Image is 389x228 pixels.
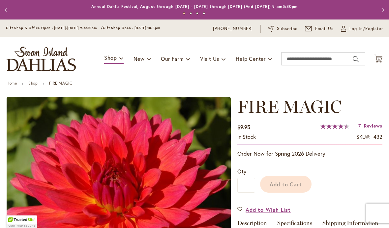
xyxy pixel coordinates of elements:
[161,55,183,62] span: Our Farm
[49,81,72,86] strong: FIRE MAGIC
[190,12,192,15] button: 2 of 4
[376,3,389,17] button: Next
[358,123,361,129] span: 7
[237,168,246,175] span: Qty
[237,150,382,158] p: Order Now for Spring 2026 Delivery
[364,123,382,129] span: Reviews
[196,12,198,15] button: 3 of 4
[341,25,383,32] a: Log In/Register
[268,25,298,32] a: Subscribe
[236,55,266,62] span: Help Center
[203,12,205,15] button: 4 of 4
[237,133,256,141] div: Availability
[6,26,103,30] span: Gift Shop & Office Open - [DATE]-[DATE] 9-4:30pm /
[213,25,253,32] a: [PHONE_NUMBER]
[200,55,219,62] span: Visit Us
[349,25,383,32] span: Log In/Register
[374,133,382,141] div: 432
[28,81,38,86] a: Shop
[237,206,291,213] a: Add to Wish List
[103,26,160,30] span: Gift Shop Open - [DATE] 10-3pm
[237,96,342,117] span: FIRE MAGIC
[277,25,298,32] span: Subscribe
[91,4,298,9] a: Annual Dahlia Festival, August through [DATE] - [DATE] through [DATE] (And [DATE]) 9-am5:30pm
[237,133,256,140] span: In stock
[134,55,144,62] span: New
[305,25,334,32] a: Email Us
[5,205,23,223] iframe: Launch Accessibility Center
[183,12,185,15] button: 1 of 4
[320,124,349,129] div: 90%
[7,47,76,71] a: store logo
[356,133,371,140] strong: SKU
[246,206,291,213] span: Add to Wish List
[7,81,17,86] a: Home
[104,54,117,61] span: Shop
[358,123,382,129] a: 7 Reviews
[315,25,334,32] span: Email Us
[237,124,250,131] span: $9.95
